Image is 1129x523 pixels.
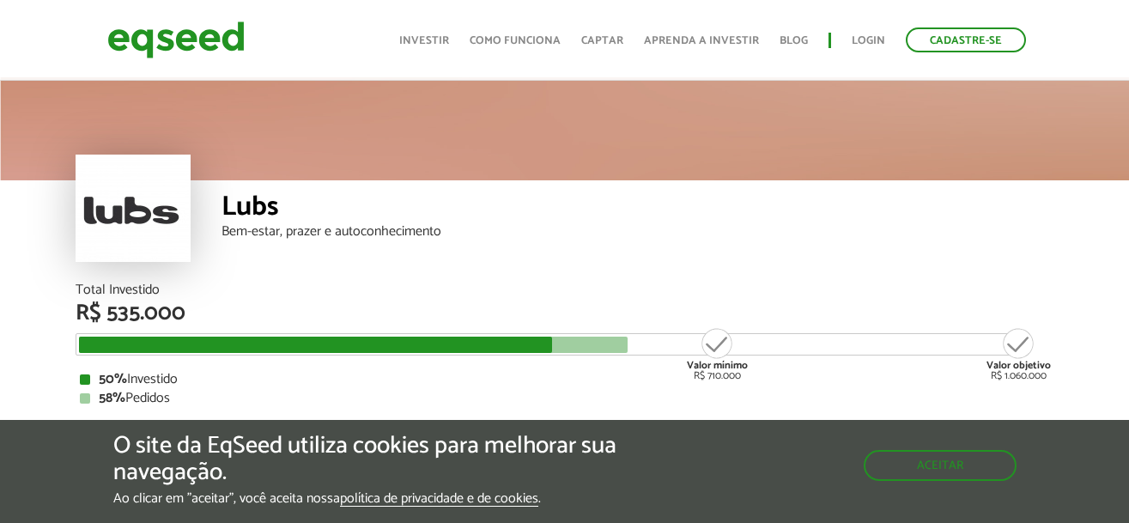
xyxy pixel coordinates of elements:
div: R$ 535.000 [76,302,1054,325]
a: Blog [780,35,808,46]
strong: 58% [99,386,125,410]
h5: O site da EqSeed utiliza cookies para melhorar sua navegação. [113,433,655,486]
div: Bem-estar, prazer e autoconhecimento [222,225,1054,239]
strong: Valor mínimo [687,357,748,374]
div: R$ 710.000 [685,326,750,381]
strong: 50% [99,368,127,391]
div: Total Investido [76,283,1054,297]
div: Pedidos [80,392,1050,405]
strong: Valor objetivo [986,357,1051,374]
p: Ao clicar em "aceitar", você aceita nossa . [113,490,655,507]
div: Investido [80,373,1050,386]
img: EqSeed [107,17,245,63]
a: política de privacidade e de cookies [340,492,538,507]
a: Captar [581,35,623,46]
a: Investir [399,35,449,46]
button: Aceitar [864,450,1017,481]
a: Aprenda a investir [644,35,759,46]
div: Lubs [222,193,1054,225]
a: Login [852,35,885,46]
div: R$ 1.060.000 [986,326,1051,381]
a: Como funciona [470,35,561,46]
a: Cadastre-se [906,27,1026,52]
